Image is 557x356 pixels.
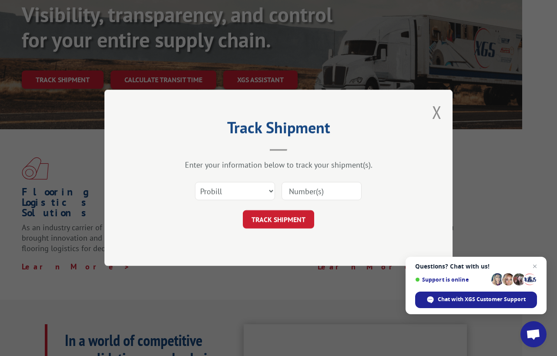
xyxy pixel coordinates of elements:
div: Enter your information below to track your shipment(s). [148,160,409,170]
span: Questions? Chat with us! [415,263,537,270]
span: Chat with XGS Customer Support [438,296,526,303]
input: Number(s) [282,182,362,201]
h2: Track Shipment [148,121,409,138]
button: Close modal [432,101,442,124]
button: TRACK SHIPMENT [243,211,314,229]
span: Close chat [530,261,540,272]
span: Support is online [415,276,488,283]
div: Chat with XGS Customer Support [415,292,537,308]
div: Open chat [520,321,547,347]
